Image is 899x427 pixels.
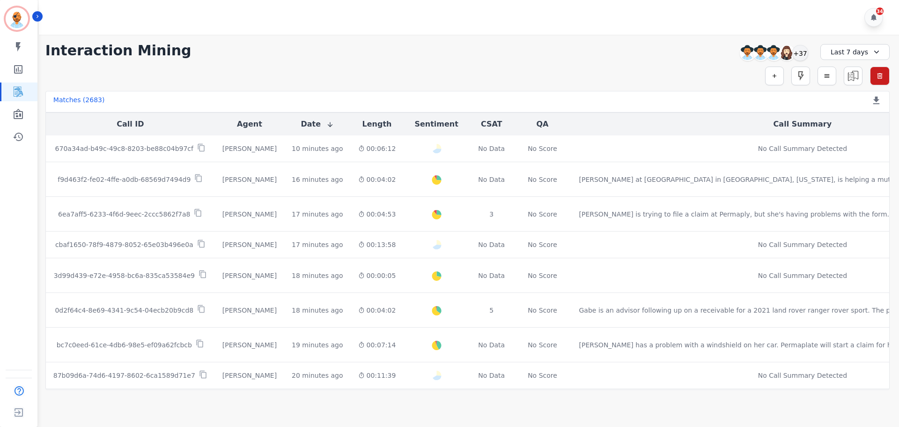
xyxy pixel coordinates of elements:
[301,119,334,130] button: Date
[55,306,193,315] p: 0d2f64c4-8e69-4341-9c54-04ecb20b9cd8
[222,175,277,184] div: [PERSON_NAME]
[54,271,195,280] p: 3d99d439-e72e-4958-bc6a-835ca53584e9
[292,144,343,153] div: 10 minutes ago
[358,210,396,219] div: 00:04:53
[292,210,343,219] div: 17 minutes ago
[292,340,343,350] div: 19 minutes ago
[414,119,458,130] button: Sentiment
[528,144,557,153] div: No Score
[222,240,277,249] div: [PERSON_NAME]
[477,306,506,315] div: 5
[222,340,277,350] div: [PERSON_NAME]
[820,44,890,60] div: Last 7 days
[481,119,502,130] button: CSAT
[358,371,396,380] div: 00:11:39
[292,371,343,380] div: 20 minutes ago
[222,144,277,153] div: [PERSON_NAME]
[58,210,190,219] p: 6ea7aff5-6233-4f6d-9eec-2ccc5862f7a8
[362,119,391,130] button: Length
[222,271,277,280] div: [PERSON_NAME]
[528,306,557,315] div: No Score
[358,240,396,249] div: 00:13:58
[477,271,506,280] div: No Data
[358,306,396,315] div: 00:04:02
[358,144,396,153] div: 00:06:12
[358,271,396,280] div: 00:00:05
[477,210,506,219] div: 3
[537,119,549,130] button: QA
[358,340,396,350] div: 00:07:14
[222,306,277,315] div: [PERSON_NAME]
[222,210,277,219] div: [PERSON_NAME]
[117,119,144,130] button: Call ID
[528,240,557,249] div: No Score
[528,271,557,280] div: No Score
[477,240,506,249] div: No Data
[292,306,343,315] div: 18 minutes ago
[792,45,808,61] div: +37
[477,144,506,153] div: No Data
[53,95,105,108] div: Matches ( 2683 )
[477,175,506,184] div: No Data
[528,371,557,380] div: No Score
[876,7,884,15] div: 34
[53,371,195,380] p: 87b09d6a-74d6-4197-8602-6ca1589d71e7
[222,371,277,380] div: [PERSON_NAME]
[58,175,191,184] p: f9d463f2-fe02-4ffe-a0db-68569d7494d9
[528,210,557,219] div: No Score
[45,42,192,59] h1: Interaction Mining
[528,340,557,350] div: No Score
[55,144,193,153] p: 670a34ad-b49c-49c8-8203-be88c04b97cf
[292,271,343,280] div: 18 minutes ago
[477,340,506,350] div: No Data
[528,175,557,184] div: No Score
[774,119,832,130] button: Call Summary
[358,175,396,184] div: 00:04:02
[6,7,28,30] img: Bordered avatar
[57,340,192,350] p: bc7c0eed-61ce-4db6-98e5-ef09a62fcbcb
[55,240,193,249] p: cbaf1650-78f9-4879-8052-65e03b496e0a
[477,371,506,380] div: No Data
[237,119,262,130] button: Agent
[292,240,343,249] div: 17 minutes ago
[292,175,343,184] div: 16 minutes ago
